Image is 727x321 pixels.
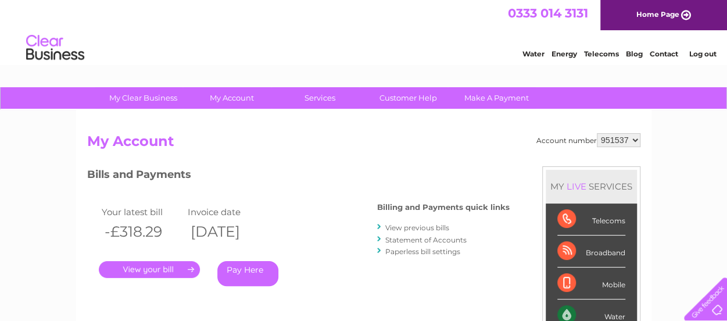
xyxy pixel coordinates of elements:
div: Broadband [557,236,625,267]
a: Contact [650,49,678,58]
div: MY SERVICES [546,170,637,203]
a: Log out [689,49,716,58]
h2: My Account [87,133,640,155]
a: My Account [184,87,280,109]
div: Telecoms [557,204,625,236]
td: Invoice date [185,204,271,220]
th: -£318.29 [99,220,185,244]
a: Blog [626,49,643,58]
h4: Billing and Payments quick links [377,203,510,212]
a: Telecoms [584,49,619,58]
a: View previous bills [385,223,449,232]
a: My Clear Business [95,87,191,109]
td: Your latest bill [99,204,185,220]
a: Paperless bill settings [385,247,460,256]
div: Mobile [557,267,625,299]
div: Account number [536,133,640,147]
img: logo.png [26,30,85,66]
a: Pay Here [217,261,278,286]
div: LIVE [564,181,589,192]
a: Energy [551,49,577,58]
a: Customer Help [360,87,456,109]
a: 0333 014 3131 [508,6,588,20]
a: Services [272,87,368,109]
a: Make A Payment [449,87,545,109]
a: . [99,261,200,278]
th: [DATE] [185,220,271,244]
a: Water [522,49,545,58]
a: Statement of Accounts [385,236,467,244]
div: Clear Business is a trading name of Verastar Limited (registered in [GEOGRAPHIC_DATA] No. 3667643... [89,6,639,56]
h3: Bills and Payments [87,166,510,187]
